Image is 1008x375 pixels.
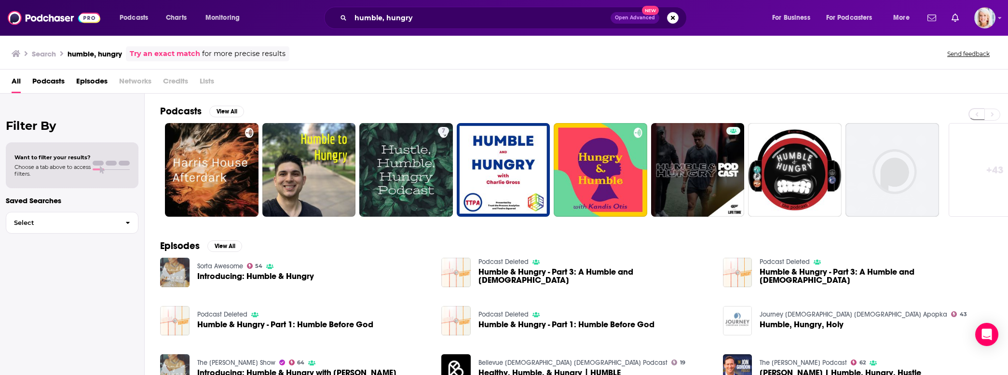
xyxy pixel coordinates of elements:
[944,50,993,58] button: Send feedback
[119,73,151,93] span: Networks
[974,7,995,28] img: User Profile
[760,268,993,284] span: Humble & Hungry - Part 3: A Humble and [DEMOGRAPHIC_DATA]
[478,310,529,319] a: Podcast Deleted
[886,10,922,26] button: open menu
[760,310,947,319] a: Journey Christian Church Apopka
[160,240,200,252] h2: Episodes
[120,11,148,25] span: Podcasts
[478,359,667,367] a: Bellevue Christian Church Podcast
[772,11,810,25] span: For Business
[760,268,993,284] a: Humble & Hungry - Part 3: A Humble and Hungry Church
[671,360,685,365] a: 19
[478,268,711,284] a: Humble & Hungry - Part 3: A Humble and Hungry Church
[723,258,752,287] img: Humble & Hungry - Part 3: A Humble and Hungry Church
[760,359,847,367] a: The Jon Gordon Podcast
[642,6,659,15] span: New
[160,258,190,287] img: Introducing: Humble & Hungry
[289,360,305,365] a: 64
[760,320,844,329] a: Humble, Hungry, Holy
[160,10,192,26] a: Charts
[820,10,886,26] button: open menu
[6,212,138,234] button: Select
[197,359,275,367] a: The Terri Cole Show
[200,73,214,93] span: Lists
[163,73,188,93] span: Credits
[478,320,654,329] a: Humble & Hungry - Part 1: Humble Before God
[441,306,471,335] img: Humble & Hungry - Part 1: Humble Before God
[974,7,995,28] button: Show profile menu
[893,11,910,25] span: More
[160,105,244,117] a: PodcastsView All
[76,73,108,93] a: Episodes
[197,262,243,270] a: Sorta Awesome
[974,7,995,28] span: Logged in as ashtonrc
[975,323,998,346] div: Open Intercom Messenger
[442,126,445,136] span: 7
[297,361,304,365] span: 64
[255,264,262,268] span: 54
[160,306,190,335] img: Humble & Hungry - Part 1: Humble Before God
[765,10,822,26] button: open menu
[760,258,810,266] a: Podcast Deleted
[615,15,655,20] span: Open Advanced
[948,10,963,26] a: Show notifications dropdown
[68,49,122,58] h3: humble, hungry
[351,10,611,26] input: Search podcasts, credits, & more...
[6,220,118,226] span: Select
[205,11,240,25] span: Monitoring
[6,119,138,133] h2: Filter By
[951,311,967,317] a: 43
[12,73,21,93] a: All
[611,12,659,24] button: Open AdvancedNew
[199,10,252,26] button: open menu
[14,164,91,177] span: Choose a tab above to access filters.
[333,7,696,29] div: Search podcasts, credits, & more...
[32,73,65,93] a: Podcasts
[680,361,685,365] span: 19
[960,312,967,317] span: 43
[826,11,872,25] span: For Podcasters
[160,240,242,252] a: EpisodesView All
[478,258,529,266] a: Podcast Deleted
[6,196,138,205] p: Saved Searches
[197,320,373,329] a: Humble & Hungry - Part 1: Humble Before God
[32,49,56,58] h3: Search
[209,106,244,117] button: View All
[851,360,866,365] a: 62
[113,10,161,26] button: open menu
[197,310,247,319] a: Podcast Deleted
[8,9,100,27] img: Podchaser - Follow, Share and Rate Podcasts
[247,263,263,269] a: 54
[202,48,286,59] span: for more precise results
[441,258,471,287] img: Humble & Hungry - Part 3: A Humble and Hungry Church
[924,10,940,26] a: Show notifications dropdown
[166,11,187,25] span: Charts
[197,272,314,280] a: Introducing: Humble & Hungry
[14,154,91,161] span: Want to filter your results?
[438,127,449,135] a: 7
[160,105,202,117] h2: Podcasts
[478,268,711,284] span: Humble & Hungry - Part 3: A Humble and [DEMOGRAPHIC_DATA]
[130,48,200,59] a: Try an exact match
[359,123,453,217] a: 7
[859,361,866,365] span: 62
[723,306,752,335] img: Humble, Hungry, Holy
[207,240,242,252] button: View All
